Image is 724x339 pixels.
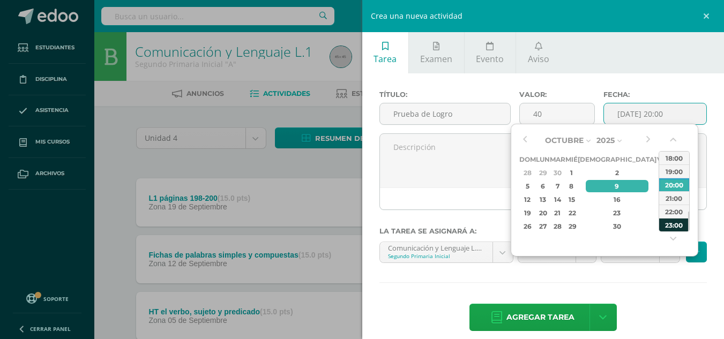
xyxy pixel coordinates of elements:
div: 14 [551,193,564,206]
div: 22 [566,207,576,219]
div: 24 [658,207,667,219]
label: La tarea se asignará a: [379,227,707,235]
div: 20 [537,207,548,219]
th: Mié [565,153,578,166]
div: Segundo Primaria Inicial [388,252,484,260]
div: 26 [521,220,534,232]
label: Valor: [519,91,595,99]
a: Examen [409,32,464,73]
label: Fecha: [603,91,707,99]
div: 1 [566,167,576,179]
div: 8 [566,180,576,192]
div: 29 [566,220,576,232]
span: Agregar tarea [506,304,574,330]
div: 20:00 [659,178,689,191]
label: Título: [379,91,511,99]
span: 2025 [596,135,615,145]
a: Comunicación y Lenguaje L.1 'A'Segundo Primaria Inicial [380,242,513,262]
div: 7 [551,180,564,192]
div: 28 [551,220,564,232]
div: 15 [566,193,576,206]
div: Comunicación y Lenguaje L.1 'A' [388,242,484,252]
div: 21:00 [659,191,689,205]
div: 23:00 [659,218,689,231]
div: 17 [658,193,667,206]
div: 23 [586,207,649,219]
input: Fecha de entrega [604,103,706,124]
div: 19 [521,207,534,219]
div: 2 [586,167,649,179]
span: Examen [420,53,452,65]
th: [DEMOGRAPHIC_DATA] [578,153,656,166]
th: Dom [519,153,536,166]
div: 28 [521,167,534,179]
a: Evento [465,32,516,73]
div: 19:00 [659,164,689,178]
a: Tarea [362,32,408,73]
div: 5 [521,180,534,192]
div: 13 [537,193,548,206]
div: 30 [586,220,649,232]
div: 31 [658,220,667,232]
div: 21 [551,207,564,219]
a: Aviso [516,32,561,73]
div: 22:00 [659,205,689,218]
span: Evento [476,53,504,65]
span: Octubre [545,135,584,145]
div: 30 [551,167,564,179]
th: Lun [536,153,550,166]
input: Puntos máximos [520,103,594,124]
div: 6 [537,180,548,192]
div: 10 [658,180,667,192]
div: 16 [586,193,649,206]
span: Tarea [374,53,397,65]
div: 27 [537,220,548,232]
input: Título [380,103,510,124]
div: 9 [586,180,649,192]
div: 18:00 [659,151,689,164]
div: 12 [521,193,534,206]
th: Mar [550,153,565,166]
th: Vie [656,153,669,166]
div: 3 [658,167,667,179]
div: 29 [537,167,548,179]
span: Aviso [528,53,549,65]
